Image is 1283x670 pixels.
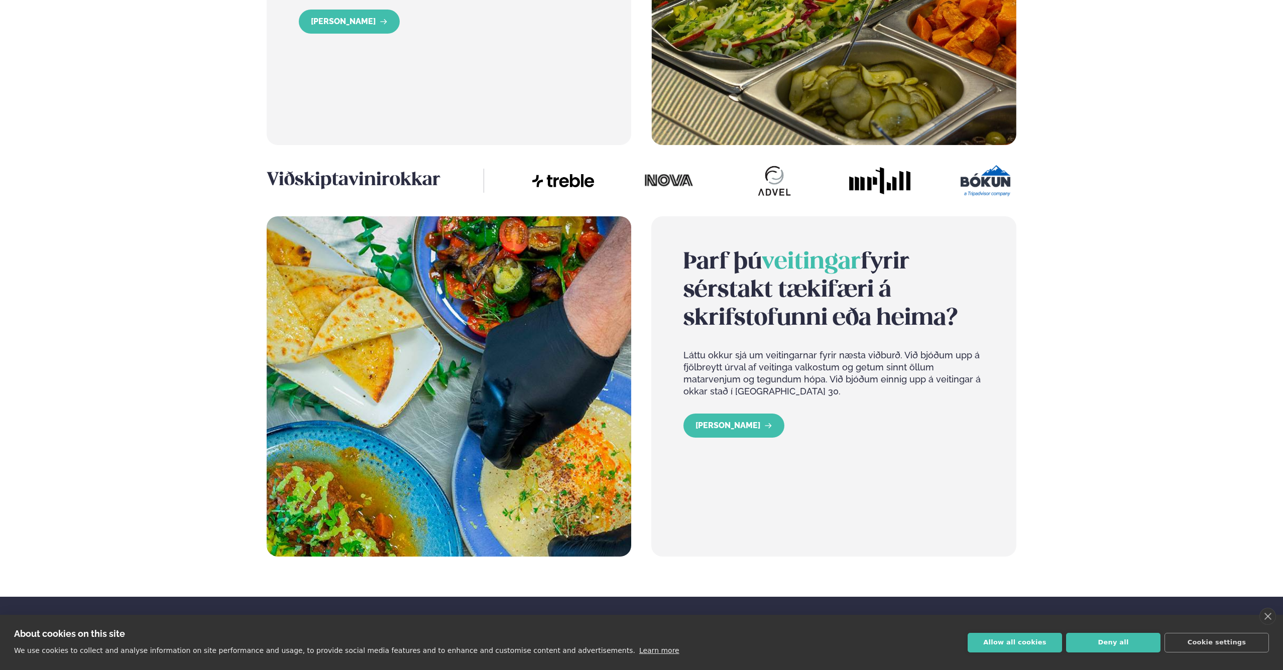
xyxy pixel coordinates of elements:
[683,248,984,333] h2: Þarf þú fyrir sérstakt tækifæri á skrifstofunni eða heima?
[849,165,911,196] img: image alt
[683,414,784,438] a: LESA MEIRA
[955,165,1016,196] img: image alt
[14,628,125,639] strong: About cookies on this site
[14,646,635,654] p: We use cookies to collect and analyse information on site performance and usage, to provide socia...
[1164,633,1269,652] button: Cookie settings
[1259,608,1276,625] a: close
[267,172,390,189] span: Viðskiptavinir
[683,349,984,397] p: Láttu okkur sjá um veitingarnar fyrir næsta viðburð. Við bjóðum upp á fjölbreytt úrval af veiting...
[638,166,699,195] img: image alt
[532,165,594,196] img: image alt
[744,165,805,196] img: image alt
[299,10,400,34] a: LESA MEIRA
[639,646,679,654] a: Learn more
[968,633,1062,652] button: Allow all cookies
[1066,633,1160,652] button: Deny all
[267,169,484,193] h3: okkar
[267,216,631,557] img: image alt
[762,251,861,274] span: veitingar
